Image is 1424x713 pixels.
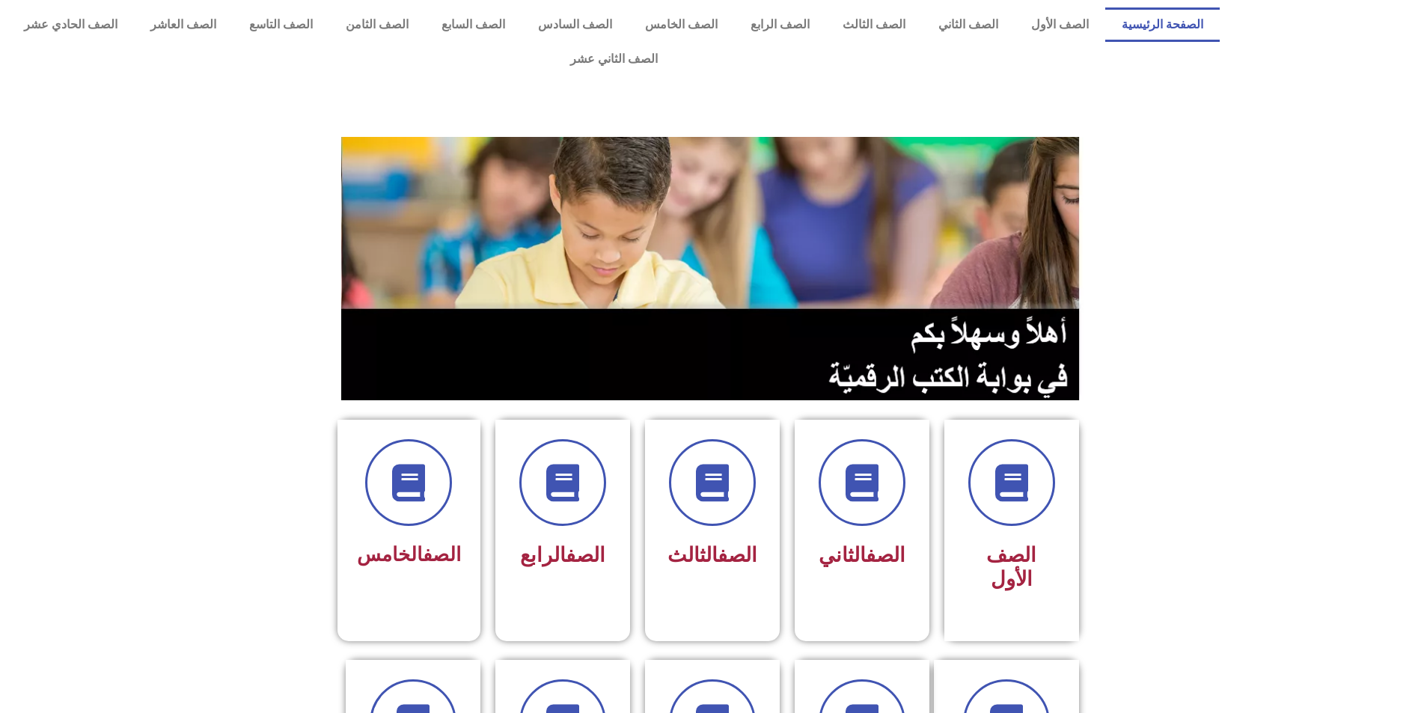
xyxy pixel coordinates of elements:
[425,7,522,42] a: الصف السابع
[734,7,826,42] a: الصف الرابع
[1015,7,1105,42] a: الصف الأول
[134,7,233,42] a: الصف العاشر
[629,7,734,42] a: الصف الخامس
[522,7,629,42] a: الصف السادس
[667,543,757,567] span: الثالث
[520,543,605,567] span: الرابع
[718,543,757,567] a: الصف
[986,543,1036,591] span: الصف الأول
[7,42,1220,76] a: الصف الثاني عشر
[819,543,905,567] span: الثاني
[826,7,922,42] a: الصف الثالث
[866,543,905,567] a: الصف
[7,7,134,42] a: الصف الحادي عشر
[423,543,461,566] a: الصف
[329,7,425,42] a: الصف الثامن
[233,7,329,42] a: الصف التاسع
[566,543,605,567] a: الصف
[1105,7,1220,42] a: الصفحة الرئيسية
[922,7,1015,42] a: الصف الثاني
[357,543,461,566] span: الخامس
